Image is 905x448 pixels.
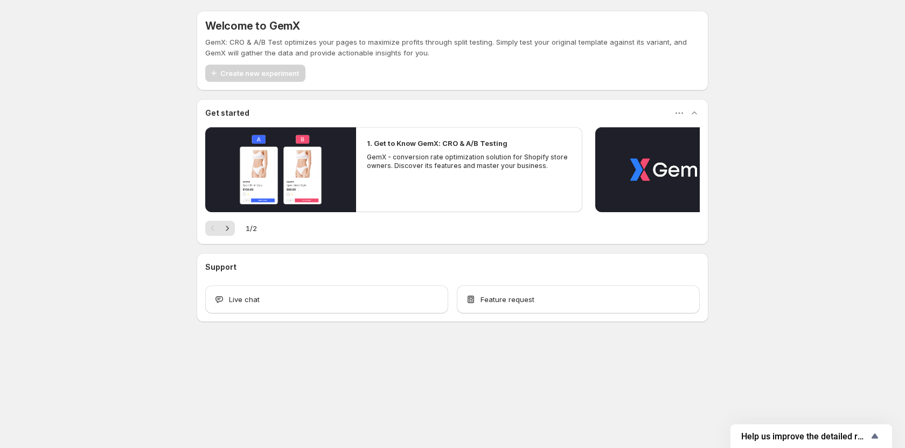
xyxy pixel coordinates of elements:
button: Show survey - Help us improve the detailed report for A/B campaigns [741,430,881,443]
button: Play video [205,127,356,212]
button: Play video [595,127,746,212]
h3: Get started [205,108,249,118]
nav: Pagination [205,221,235,236]
span: Help us improve the detailed report for A/B campaigns [741,431,868,442]
button: Next [220,221,235,236]
h5: Welcome to GemX [205,19,300,32]
p: GemX - conversion rate optimization solution for Shopify store owners. Discover its features and ... [367,153,572,170]
h3: Support [205,262,236,272]
p: GemX: CRO & A/B Test optimizes your pages to maximize profits through split testing. Simply test ... [205,37,700,58]
span: 1 / 2 [246,223,257,234]
h2: 1. Get to Know GemX: CRO & A/B Testing [367,138,507,149]
span: Feature request [481,294,534,305]
span: Live chat [229,294,260,305]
